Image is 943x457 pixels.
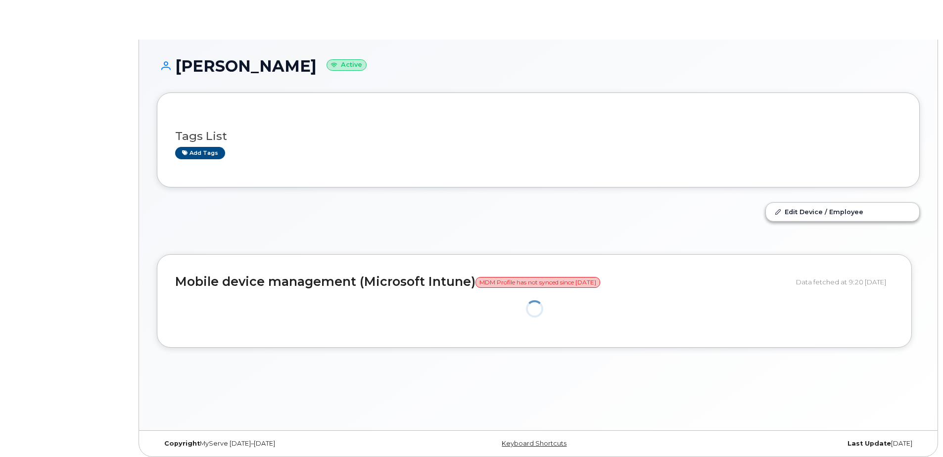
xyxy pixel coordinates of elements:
div: Data fetched at 9:20 [DATE] [796,273,894,291]
span: MDM Profile has not synced since [DATE] [475,277,600,288]
div: MyServe [DATE]–[DATE] [157,440,411,448]
strong: Copyright [164,440,200,447]
h3: Tags List [175,130,901,142]
strong: Last Update [848,440,891,447]
h1: [PERSON_NAME] [157,57,920,75]
a: Add tags [175,147,225,159]
h2: Mobile device management (Microsoft Intune) [175,275,789,289]
div: [DATE] [665,440,920,448]
a: Edit Device / Employee [766,203,919,221]
a: Keyboard Shortcuts [502,440,566,447]
small: Active [327,59,367,71]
